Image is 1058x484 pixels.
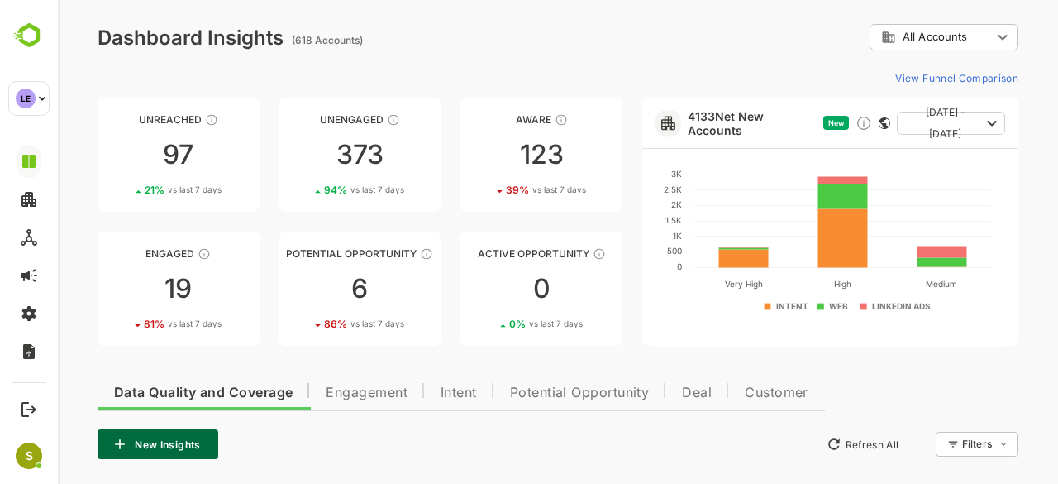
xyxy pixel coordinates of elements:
[772,301,791,311] text: WEB
[40,232,202,346] a: EngagedThese accounts are warm, further nurturing would qualify them to MQAs1981%vs last 7 days
[222,98,384,212] a: UnengagedThese accounts have not shown enough engagement and need nurturing37394%vs last 7 days
[147,113,160,127] div: These accounts have not been engaged with for a defined time period
[608,215,624,225] text: 1.5K
[619,261,624,271] text: 0
[266,184,346,196] div: 94 %
[448,184,528,196] div: 39 %
[474,184,528,196] span: vs last 7 days
[293,184,346,196] span: vs last 7 days
[613,199,624,209] text: 2K
[222,276,384,302] div: 6
[222,113,384,126] div: Unengaged
[40,276,202,302] div: 19
[8,20,50,51] img: BambooboxLogoMark.f1c84d78b4c51b1a7b5f700c9845e183.svg
[624,386,654,400] span: Deal
[40,247,202,260] div: Engaged
[613,169,624,179] text: 3K
[293,318,346,330] span: vs last 7 days
[40,98,202,212] a: UnreachedThese accounts have not been engaged with for a defined time period9721%vs last 7 days
[403,247,565,260] div: Active Opportunity
[329,113,342,127] div: These accounts have not shown enough engagement and need nurturing
[40,141,202,168] div: 97
[823,30,934,45] div: All Accounts
[383,386,419,400] span: Intent
[110,318,164,330] span: vs last 7 days
[17,398,40,420] button: Logout
[140,247,153,261] div: These accounts are warm, further nurturing would qualify them to MQAs
[403,98,565,212] a: AwareThese accounts have just entered the buying cycle and need further nurturing12339%vs last 7 ...
[16,443,42,469] div: S
[266,318,346,330] div: 86 %
[234,34,310,46] ag: (618 Accounts)
[110,184,164,196] span: vs last 7 days
[40,26,226,50] div: Dashboard Insights
[222,141,384,168] div: 373
[40,113,202,126] div: Unreached
[831,65,960,91] button: View Funnel Comparison
[268,386,350,400] span: Engagement
[904,438,934,450] div: Filters
[452,386,592,400] span: Potential Opportunity
[56,386,235,400] span: Data Quality and Coverage
[497,113,510,127] div: These accounts have just entered the buying cycle and need further nurturing
[16,89,36,108] div: LE
[667,279,705,290] text: Very High
[471,318,525,330] span: vs last 7 days
[222,247,384,260] div: Potential Opportunity
[403,276,565,302] div: 0
[87,184,164,196] div: 21 %
[615,231,624,241] text: 1K
[814,301,873,311] text: LINKEDIN ADS
[362,247,375,261] div: These accounts are MQAs and can be passed on to Inside Sales
[630,109,760,137] a: 4133Net New Accounts
[687,386,751,400] span: Customer
[812,22,960,54] div: All Accounts
[609,246,624,256] text: 500
[868,279,899,289] text: Medium
[770,118,787,127] span: New
[606,184,624,194] text: 2.5K
[451,318,525,330] div: 0 %
[845,31,909,43] span: All Accounts
[798,115,814,132] div: Discover new ICP-fit accounts showing engagement — via intent surges, anonymous website visits, L...
[776,279,793,290] text: High
[403,232,565,346] a: Active OpportunityThese accounts have open opportunities which might be at any of the Sales Stage...
[535,247,548,261] div: These accounts have open opportunities which might be at any of the Sales Stages
[821,117,832,129] div: This card does not support filter and segments
[852,102,922,145] span: [DATE] - [DATE]
[761,431,848,458] button: Refresh All
[403,141,565,168] div: 123
[40,429,160,459] button: New Insights
[86,318,164,330] div: 81 %
[403,113,565,126] div: Aware
[903,429,960,459] div: Filters
[839,112,947,135] button: [DATE] - [DATE]
[222,232,384,346] a: Potential OpportunityThese accounts are MQAs and can be passed on to Inside Sales686%vs last 7 days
